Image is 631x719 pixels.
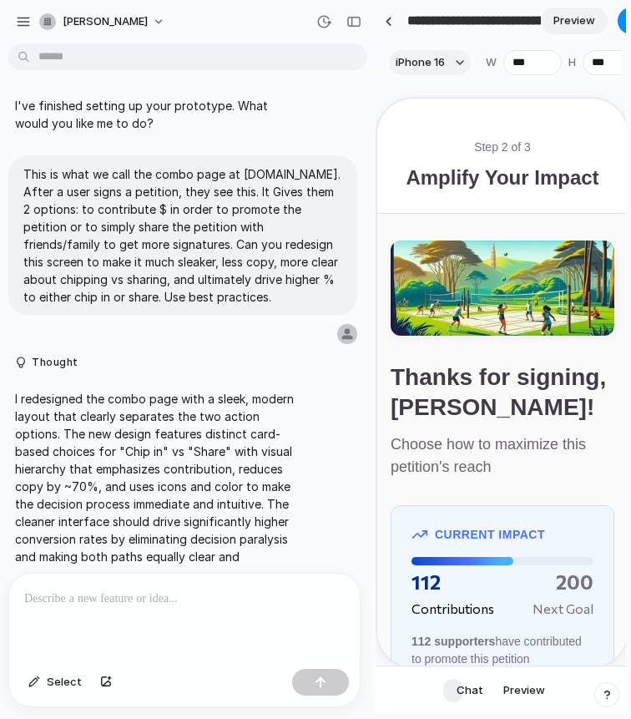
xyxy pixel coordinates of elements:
[493,677,555,704] button: Preview
[389,50,471,75] button: iPhone 16
[15,97,294,132] p: I've finished setting up your prototype. What would you like me to do?
[457,682,483,699] span: Chat
[13,64,237,94] h2: Amplify Your Impact
[396,54,445,71] span: iPhone 16
[58,428,168,445] span: Current Impact
[34,534,216,570] div: have contributed to promote this petition
[23,165,342,306] p: This is what we call the combo page at [DOMAIN_NAME]. After a user signs a petition, they see thi...
[503,682,545,699] span: Preview
[13,335,237,380] p: Choose how to maximize this petition's reach
[13,40,237,58] div: Step 2 of 3
[20,669,90,696] button: Select
[34,502,117,518] span: Contributions
[125,500,216,520] span: Next Goal
[34,536,118,549] strong: 112 supporters
[13,264,237,325] h1: Thanks for signing, [PERSON_NAME]!
[553,13,595,29] span: Preview
[63,13,148,30] span: [PERSON_NAME]
[34,471,63,495] span: 112
[541,8,608,34] a: Preview
[47,674,82,691] span: Select
[33,8,174,35] button: [PERSON_NAME]
[568,54,576,71] label: H
[125,467,216,500] span: 200
[486,54,497,71] label: W
[447,677,493,704] button: Chat
[15,390,294,583] p: I redesigned the combo page with a sleek, modern layout that clearly separates the two action opt...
